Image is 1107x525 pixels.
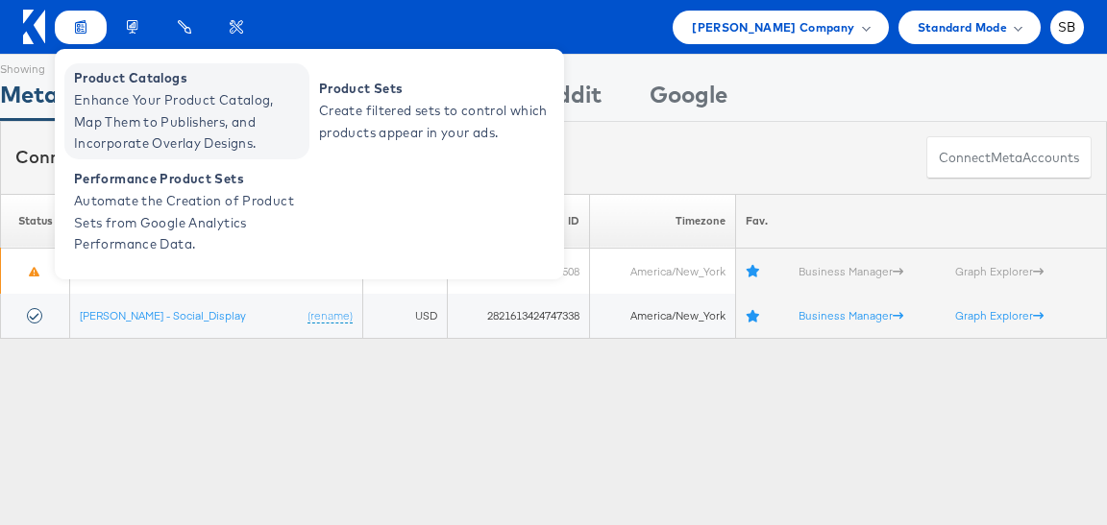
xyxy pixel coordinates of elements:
a: Product Catalogs Enhance Your Product Catalog, Map Them to Publishers, and Incorporate Overlay De... [64,63,309,159]
div: Google [650,78,727,121]
th: Status [1,194,70,249]
a: [PERSON_NAME] - Social_Display [80,308,246,322]
span: Standard Mode [918,17,1007,37]
span: Enhance Your Product Catalog, Map Them to Publishers, and Incorporate Overlay Designs. [74,89,305,155]
td: 2821613424747338 [448,294,590,339]
a: (rename) [307,308,353,324]
a: Graph Explorer [955,308,1044,322]
td: America/New_York [590,294,736,339]
span: Product Catalogs [74,67,305,89]
span: Create filtered sets to control which products appear in your ads. [319,100,550,144]
span: Product Sets [319,78,550,100]
a: Graph Explorer [955,264,1044,278]
div: Reddit [529,78,602,121]
a: Business Manager [799,264,903,278]
td: America/New_York [590,249,736,294]
span: [PERSON_NAME] Company [692,17,854,37]
td: USD [362,294,448,339]
a: Performance Product Sets Automate the Creation of Product Sets from Google Analytics Performance ... [64,164,309,260]
span: Automate the Creation of Product Sets from Google Analytics Performance Data. [74,190,305,255]
a: Product Sets Create filtered sets to control which products appear in your ads. [309,63,554,159]
span: meta [991,149,1022,167]
div: Connected accounts [15,145,227,170]
a: Business Manager [799,308,903,322]
span: SB [1058,21,1076,34]
span: Performance Product Sets [74,168,305,190]
th: Timezone [590,194,736,249]
button: ConnectmetaAccounts [926,136,1092,179]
